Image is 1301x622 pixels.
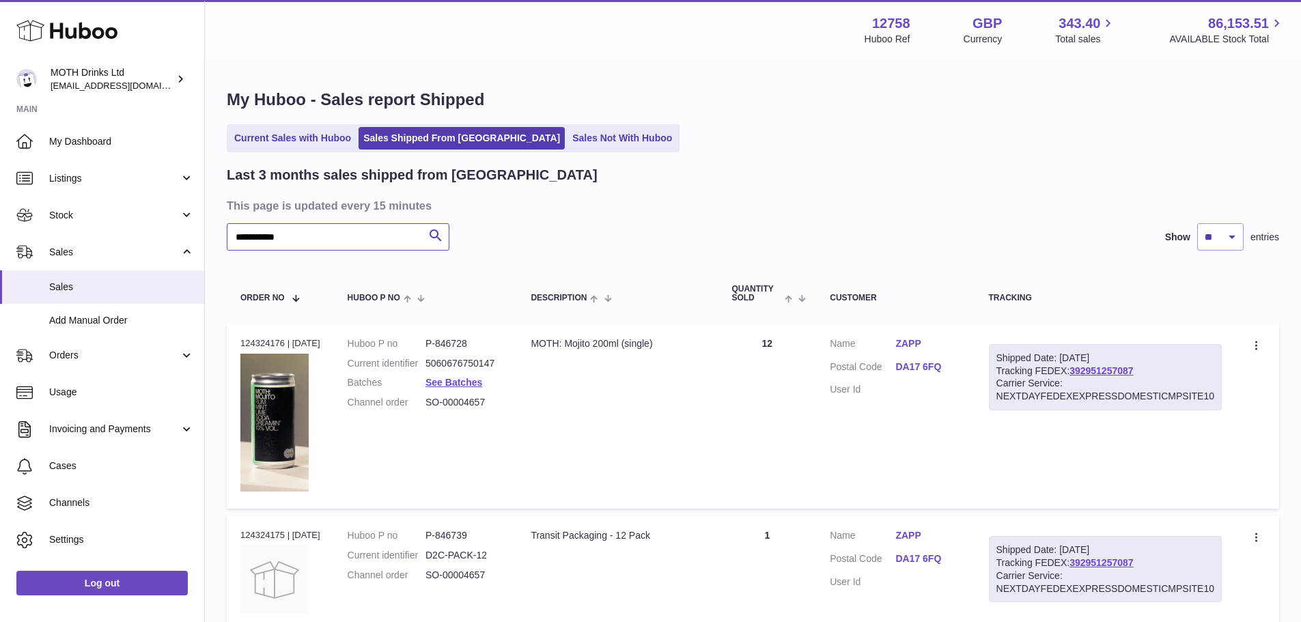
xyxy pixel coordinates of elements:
a: Log out [16,571,188,595]
dt: Current identifier [348,549,425,562]
span: Sales [49,246,180,259]
div: MOTH Drinks Ltd [51,66,173,92]
dt: Channel order [348,569,425,582]
dt: Huboo P no [348,337,425,350]
span: Total sales [1055,33,1116,46]
a: ZAPP [895,337,961,350]
a: Current Sales with Huboo [229,127,356,150]
dd: SO-00004657 [425,396,503,409]
img: no-photo.jpg [240,546,309,614]
td: 12 [718,324,816,509]
a: Sales Shipped From [GEOGRAPHIC_DATA] [359,127,565,150]
a: 86,153.51 AVAILABLE Stock Total [1169,14,1285,46]
dd: 5060676750147 [425,357,503,370]
h1: My Huboo - Sales report Shipped [227,89,1279,111]
h2: Last 3 months sales shipped from [GEOGRAPHIC_DATA] [227,166,598,184]
dt: Batches [348,376,425,389]
a: 392951257087 [1069,557,1133,568]
div: Shipped Date: [DATE] [996,543,1214,556]
span: Huboo P no [348,294,400,302]
strong: GBP [973,14,1002,33]
span: Cases [49,460,194,472]
span: Quantity Sold [731,285,781,302]
span: Sales [49,281,194,294]
div: MOTH: Mojito 200ml (single) [531,337,704,350]
div: Tracking [989,294,1222,302]
div: Tracking FEDEX: [989,536,1222,603]
dt: Name [830,529,895,546]
span: Channels [49,496,194,509]
div: Currency [964,33,1003,46]
img: internalAdmin-12758@internal.huboo.com [16,69,37,89]
label: Show [1165,231,1190,244]
strong: 12758 [872,14,910,33]
div: Tracking FEDEX: [989,344,1222,411]
a: DA17 6FQ [895,552,961,565]
div: Carrier Service: NEXTDAYFEDEXEXPRESSDOMESTICMPSITE10 [996,377,1214,403]
dt: Current identifier [348,357,425,370]
span: Listings [49,172,180,185]
div: Customer [830,294,961,302]
h3: This page is updated every 15 minutes [227,198,1276,213]
dd: SO-00004657 [425,569,503,582]
span: entries [1250,231,1279,244]
span: 86,153.51 [1208,14,1269,33]
dt: Channel order [348,396,425,409]
div: 124324175 | [DATE] [240,529,320,541]
div: Transit Packaging - 12 Pack [531,529,704,542]
span: Usage [49,386,194,399]
a: DA17 6FQ [895,361,961,373]
span: Order No [240,294,285,302]
a: 392951257087 [1069,365,1133,376]
a: See Batches [425,377,482,388]
img: 127581729091276.png [240,354,309,492]
div: 124324176 | [DATE] [240,337,320,350]
span: Settings [49,533,194,546]
dd: P-846728 [425,337,503,350]
span: AVAILABLE Stock Total [1169,33,1285,46]
dt: Postal Code [830,552,895,569]
span: Description [531,294,587,302]
dd: P-846739 [425,529,503,542]
dt: Postal Code [830,361,895,377]
span: My Dashboard [49,135,194,148]
span: 343.40 [1059,14,1100,33]
dt: User Id [830,383,895,396]
a: Sales Not With Huboo [568,127,677,150]
span: [EMAIL_ADDRESS][DOMAIN_NAME] [51,80,201,91]
a: 343.40 Total sales [1055,14,1116,46]
a: ZAPP [895,529,961,542]
dt: User Id [830,576,895,589]
dd: D2C-PACK-12 [425,549,503,562]
dt: Name [830,337,895,354]
span: Stock [49,209,180,222]
span: Orders [49,349,180,362]
div: Huboo Ref [865,33,910,46]
dt: Huboo P no [348,529,425,542]
div: Carrier Service: NEXTDAYFEDEXEXPRESSDOMESTICMPSITE10 [996,569,1214,595]
div: Shipped Date: [DATE] [996,352,1214,365]
span: Add Manual Order [49,314,194,327]
span: Invoicing and Payments [49,423,180,436]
